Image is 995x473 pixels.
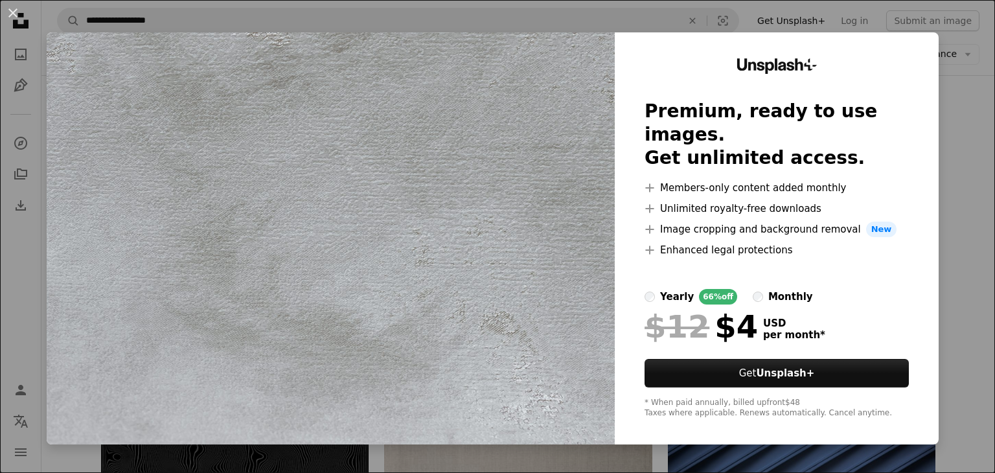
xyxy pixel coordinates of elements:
li: Enhanced legal protections [645,242,909,258]
span: USD [763,317,825,329]
span: per month * [763,329,825,341]
li: Image cropping and background removal [645,222,909,237]
strong: Unsplash+ [756,367,814,379]
span: $12 [645,310,709,343]
li: Unlimited royalty-free downloads [645,201,909,216]
input: monthly [753,292,763,302]
div: yearly [660,289,694,305]
div: 66% off [699,289,737,305]
div: * When paid annually, billed upfront $48 Taxes where applicable. Renews automatically. Cancel any... [645,398,909,419]
li: Members-only content added monthly [645,180,909,196]
input: yearly66%off [645,292,655,302]
span: New [866,222,897,237]
div: $4 [645,310,758,343]
div: monthly [768,289,813,305]
button: GetUnsplash+ [645,359,909,387]
h2: Premium, ready to use images. Get unlimited access. [645,100,909,170]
